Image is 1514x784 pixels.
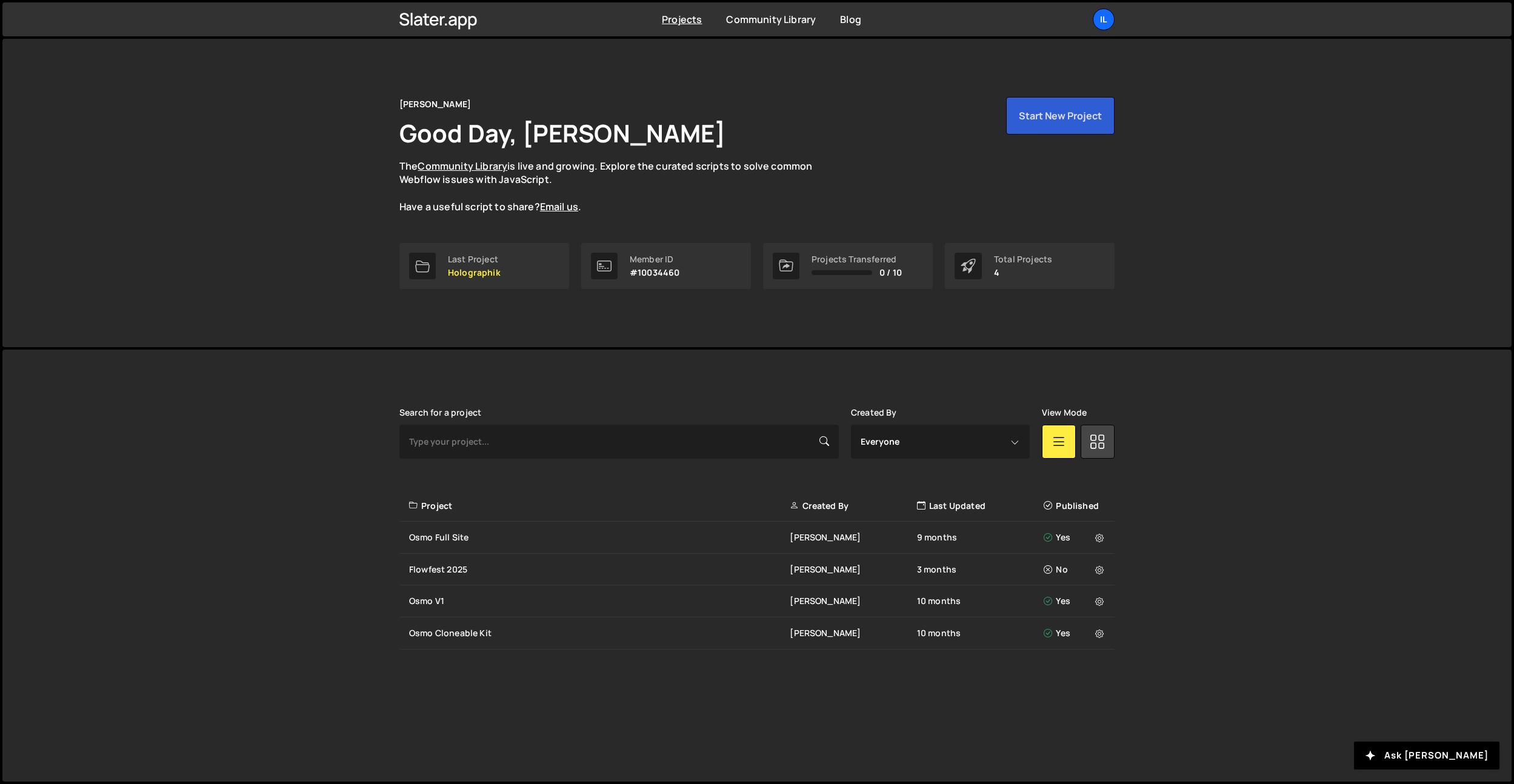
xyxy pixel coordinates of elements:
[409,531,790,543] div: Osmo Full Site
[399,97,471,111] div: [PERSON_NAME]
[1044,500,1107,512] div: Published
[1354,742,1499,769] button: Ask [PERSON_NAME]
[851,408,897,417] label: Created By
[409,563,790,576] div: Flowfest 2025
[917,595,1044,607] div: 10 months
[879,268,902,277] span: 0 / 10
[448,268,501,277] p: Holographik
[726,13,816,26] a: Community Library
[409,627,790,639] div: Osmo Cloneable Kit
[1044,531,1107,543] div: Yes
[662,13,702,26] a: Projects
[840,13,861,26] a: Blog
[399,243,569,289] a: Last Project Holographik
[917,500,1044,512] div: Last Updated
[790,627,916,639] div: [PERSON_NAME]
[994,254,1052,264] div: Total Projects
[630,254,679,264] div: Member ID
[1044,627,1107,639] div: Yes
[399,522,1115,554] a: Osmo Full Site [PERSON_NAME] 9 months Yes
[399,408,481,417] label: Search for a project
[1042,408,1087,417] label: View Mode
[917,627,1044,639] div: 10 months
[399,554,1115,586] a: Flowfest 2025 [PERSON_NAME] 3 months No
[790,500,916,512] div: Created By
[418,159,507,173] a: Community Library
[399,585,1115,617] a: Osmo V1 [PERSON_NAME] 10 months Yes
[790,563,916,576] div: [PERSON_NAME]
[917,563,1044,576] div: 3 months
[1044,563,1107,576] div: No
[399,116,725,150] h1: Good Day, [PERSON_NAME]
[790,531,916,543] div: [PERSON_NAME]
[448,254,501,264] div: Last Project
[812,254,902,264] div: Projects Transferred
[409,595,790,607] div: Osmo V1
[399,159,836,214] p: The is live and growing. Explore the curated scripts to solve common Webflow issues with JavaScri...
[630,268,679,277] p: #10034460
[409,500,790,512] div: Project
[399,425,839,459] input: Type your project...
[917,531,1044,543] div: 9 months
[994,268,1052,277] p: 4
[399,617,1115,649] a: Osmo Cloneable Kit [PERSON_NAME] 10 months Yes
[1093,8,1115,30] a: Il
[1044,595,1107,607] div: Yes
[790,595,916,607] div: [PERSON_NAME]
[540,200,578,213] a: Email us
[1006,97,1115,135] button: Start New Project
